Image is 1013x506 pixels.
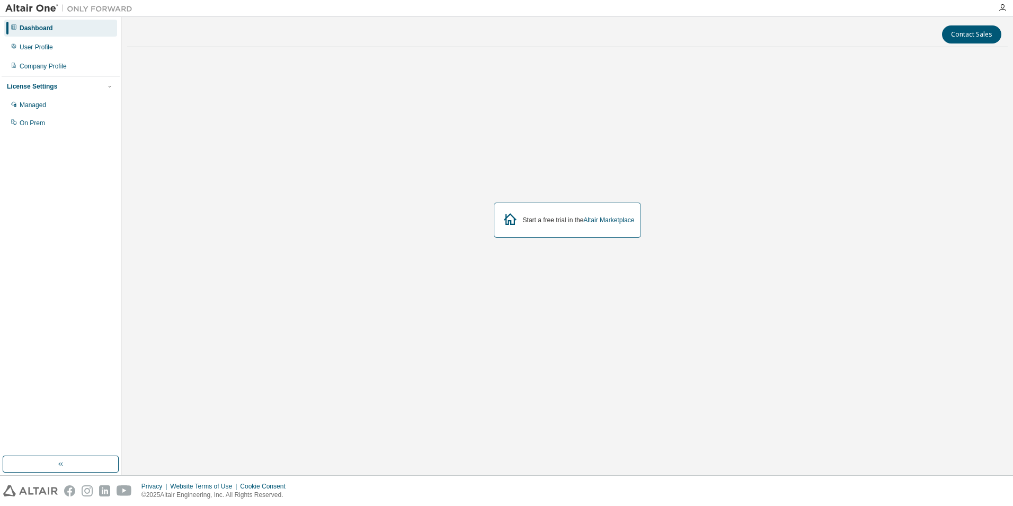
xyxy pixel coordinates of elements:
img: Altair One [5,3,138,14]
div: Company Profile [20,62,67,71]
img: altair_logo.svg [3,485,58,496]
div: Start a free trial in the [523,216,635,224]
div: On Prem [20,119,45,127]
div: Managed [20,101,46,109]
img: youtube.svg [117,485,132,496]
div: Cookie Consent [240,482,291,491]
div: Privacy [141,482,170,491]
div: Dashboard [20,24,53,32]
div: License Settings [7,82,57,91]
a: Altair Marketplace [583,216,634,224]
img: facebook.svg [64,485,75,496]
p: © 2025 Altair Engineering, Inc. All Rights Reserved. [141,491,292,500]
img: instagram.svg [82,485,93,496]
img: linkedin.svg [99,485,110,496]
button: Contact Sales [942,25,1001,43]
div: User Profile [20,43,53,51]
div: Website Terms of Use [170,482,240,491]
